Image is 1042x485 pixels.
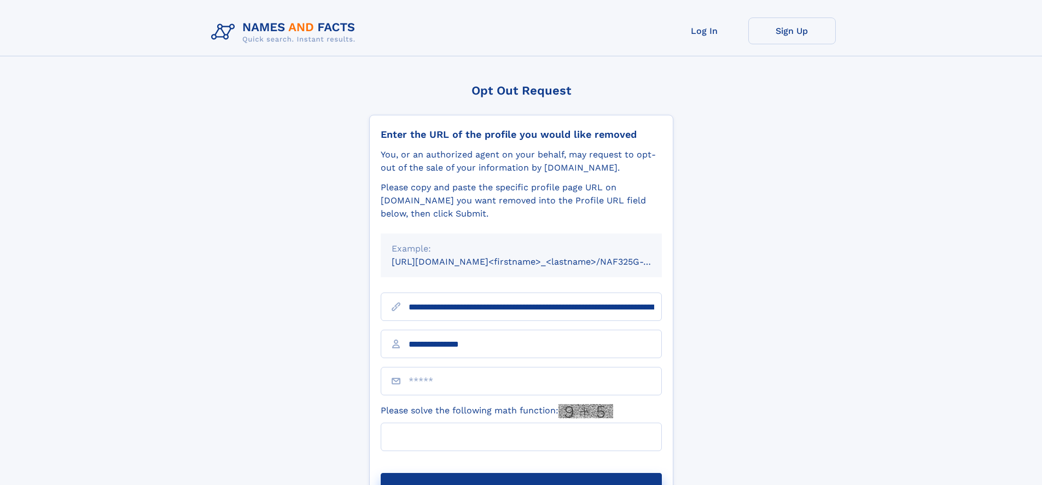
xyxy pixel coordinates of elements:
div: Please copy and paste the specific profile page URL on [DOMAIN_NAME] you want removed into the Pr... [381,181,662,220]
label: Please solve the following math function: [381,404,613,418]
a: Sign Up [748,17,836,44]
img: Logo Names and Facts [207,17,364,47]
a: Log In [661,17,748,44]
small: [URL][DOMAIN_NAME]<firstname>_<lastname>/NAF325G-xxxxxxxx [392,256,683,267]
div: Enter the URL of the profile you would like removed [381,128,662,141]
div: Opt Out Request [369,84,673,97]
div: You, or an authorized agent on your behalf, may request to opt-out of the sale of your informatio... [381,148,662,174]
div: Example: [392,242,651,255]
